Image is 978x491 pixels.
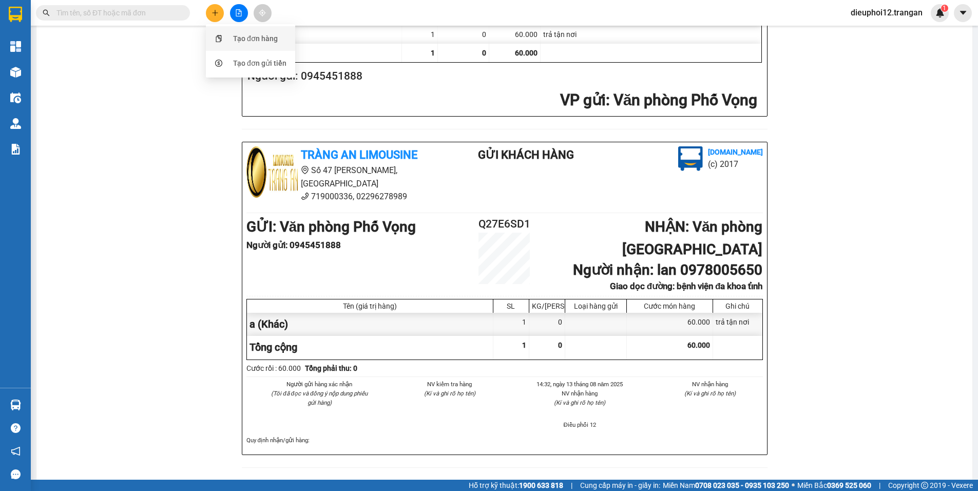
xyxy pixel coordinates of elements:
img: logo.jpg [246,146,298,198]
span: search [43,9,50,16]
b: Tràng An Limousine [301,148,417,161]
span: phone [301,192,309,200]
span: 1 [522,341,526,349]
img: warehouse-icon [10,400,21,410]
i: (Kí và ghi rõ họ tên) [684,390,736,397]
b: Tổng phải thu: 0 [305,364,357,372]
img: solution-icon [10,144,21,155]
div: KG/[PERSON_NAME] [532,302,562,310]
b: NHẬN : Văn phòng [GEOGRAPHIC_DATA] [622,218,762,258]
li: 14:32, ngày 13 tháng 08 năm 2025 [527,380,633,389]
div: Ghi chú [716,302,760,310]
div: 1 [493,313,529,336]
span: 0 [482,49,486,57]
span: Miền Bắc [797,480,871,491]
span: file-add [235,9,242,16]
span: 1 [431,49,435,57]
span: Hỗ trợ kỹ thuật: [469,480,563,491]
div: Tạo đơn gửi tiền [233,58,286,69]
div: trả tận nơi [713,313,762,336]
div: 0 [529,313,565,336]
h2: : Văn phòng Phố Vọng [247,90,758,111]
span: copyright [921,482,928,489]
b: Giao dọc đường: bệnh viện đa khoa tỉnh [610,281,763,291]
span: Miền Nam [663,480,789,491]
img: icon-new-feature [935,8,945,17]
div: Tạo đơn hàng [233,33,278,44]
b: Người gửi : 0945451888 [246,240,341,250]
b: GỬI : Văn phòng Phố Vọng [246,218,416,235]
span: notification [11,446,21,456]
div: trả tận nơi [541,25,761,44]
li: Số 47 [PERSON_NAME], [GEOGRAPHIC_DATA] [246,164,437,190]
div: a (Khác) [247,313,493,336]
i: (Kí và ghi rõ họ tên) [424,390,475,397]
span: ⚪️ [792,483,795,487]
span: dollar-circle [215,60,222,67]
div: Quy định nhận/gửi hàng : [246,436,763,445]
span: VP gửi [560,91,606,109]
button: file-add [230,4,248,22]
button: aim [254,4,272,22]
img: warehouse-icon [10,118,21,129]
sup: 1 [941,5,948,12]
b: Người nhận : lan 0978005650 [573,261,762,278]
span: dieuphoi12.trangan [842,6,931,19]
img: dashboard-icon [10,41,21,52]
span: 60.000 [515,49,538,57]
div: Loại hàng gửi [568,302,624,310]
span: aim [259,9,266,16]
h2: Người gửi: 0945451888 [247,68,758,85]
div: 60.000 [489,25,541,44]
div: 0 [438,25,489,44]
div: Cước rồi : 60.000 [246,363,301,374]
i: (Tôi đã đọc và đồng ý nộp dung phiếu gửi hàng) [271,390,368,406]
span: | [571,480,572,491]
span: snippets [215,35,222,42]
li: NV nhận hàng [527,389,633,398]
span: caret-down [958,8,968,17]
span: environment [301,166,309,174]
span: Cung cấp máy in - giấy in: [580,480,660,491]
b: [DOMAIN_NAME] [708,148,763,156]
div: a (Khác) [248,25,402,44]
div: Cước món hàng [629,302,710,310]
li: (c) 2017 [708,158,763,171]
div: SL [496,302,526,310]
span: plus [212,9,219,16]
strong: 1900 633 818 [519,481,563,489]
span: | [879,480,880,491]
span: 1 [943,5,946,12]
b: Gửi khách hàng [478,148,574,161]
span: 0 [558,341,562,349]
img: warehouse-icon [10,67,21,78]
i: (Kí và ghi rõ họ tên) [554,399,605,406]
img: logo.jpg [678,146,703,171]
li: Điều phối 12 [527,420,633,429]
span: 60.000 [687,341,710,349]
img: logo-vxr [9,7,22,22]
li: 719000336, 02296278989 [246,190,437,203]
div: 1 [402,25,438,44]
span: question-circle [11,423,21,433]
input: Tìm tên, số ĐT hoặc mã đơn [56,7,178,18]
h2: Q27E6SD1 [462,216,548,233]
button: caret-down [954,4,972,22]
li: Người gửi hàng xác nhận [267,380,373,389]
li: NV kiểm tra hàng [397,380,503,389]
button: plus [206,4,224,22]
div: Tên (giá trị hàng) [250,302,490,310]
img: warehouse-icon [10,92,21,103]
strong: 0708 023 035 - 0935 103 250 [695,481,789,489]
strong: 0369 525 060 [827,481,871,489]
li: NV nhận hàng [657,380,763,389]
span: message [11,469,21,479]
div: 60.000 [627,313,713,336]
span: Tổng cộng [250,341,297,353]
